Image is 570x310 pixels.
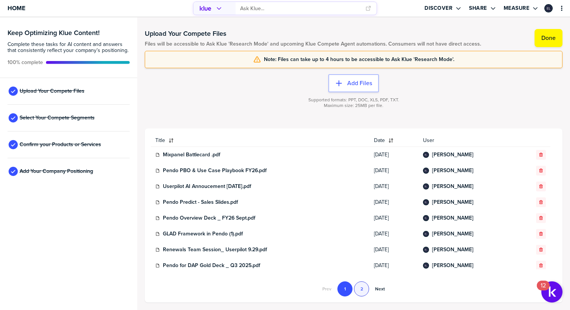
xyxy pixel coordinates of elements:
[163,215,255,221] a: Pendo Overview Deck _ FY26 Sept.pdf
[374,183,414,189] span: [DATE]
[374,247,414,253] span: [DATE]
[163,168,267,174] a: Pendo PBO & Use Case Playbook FY26.pdf
[374,199,414,205] span: [DATE]
[423,183,429,189] div: Ethan Lapinski
[328,74,379,92] button: Add Files
[155,137,165,144] span: Title
[163,199,238,205] a: Pendo Predict - Sales Slides.pdf
[264,57,454,63] span: Note: Files can take up to 4 hours to be accessible to Ask Klue 'Research Mode'.
[374,263,414,269] span: [DATE]
[374,152,414,158] span: [DATE]
[371,281,389,296] button: Go to next page
[374,231,414,237] span: [DATE]
[374,168,414,174] span: [DATE]
[8,5,25,11] span: Home
[423,137,514,144] span: User
[424,232,428,236] img: 2564ccd93351bdf1cc5d857781760854-sml.png
[423,263,429,269] div: Ethan Lapinski
[432,199,473,205] a: [PERSON_NAME]
[20,168,93,174] span: Add Your Company Positioning
[151,134,369,147] button: Title
[8,29,130,36] h3: Keep Optimizing Klue Content!
[423,152,429,158] div: Ethan Lapinski
[347,79,372,87] label: Add Files
[424,5,452,12] label: Discover
[424,263,428,268] img: 2564ccd93351bdf1cc5d857781760854-sml.png
[424,184,428,189] img: 2564ccd93351bdf1cc5d857781760854-sml.png
[369,134,418,147] button: Date
[424,216,428,220] img: 2564ccd93351bdf1cc5d857781760854-sml.png
[469,5,487,12] label: Share
[20,142,101,148] span: Confirm your Products or Services
[423,199,429,205] div: Ethan Lapinski
[423,247,429,253] div: Ethan Lapinski
[8,41,130,53] span: Complete these tasks for AI content and answers that consistently reflect your company’s position...
[163,183,251,189] a: Userpilot AI Annoucement [DATE].pdf
[308,97,399,103] span: Supported formats: PPT, DOC, XLS, PDF, TXT.
[423,168,429,174] div: Ethan Lapinski
[432,215,473,221] a: [PERSON_NAME]
[163,231,243,237] a: GLAD Framework in Pendo (1).pdf
[20,115,95,121] span: Select Your Compete Segments
[432,231,473,237] a: [PERSON_NAME]
[544,3,553,13] a: Edit Profile
[163,247,267,253] a: Renewals Team Session_ Userpilot 9.29.pdf
[541,286,546,295] div: 12
[432,168,473,174] a: [PERSON_NAME]
[317,281,390,296] nav: Pagination Navigation
[424,153,428,157] img: 2564ccd93351bdf1cc5d857781760854-sml.png
[424,247,428,252] img: 2564ccd93351bdf1cc5d857781760854-sml.png
[432,247,473,253] a: [PERSON_NAME]
[145,41,481,47] span: Files will be accessible to Ask Klue 'Research Mode' and upcoming Klue Compete Agent automations....
[354,281,369,296] button: Go to page 2
[374,215,414,221] span: [DATE]
[432,183,473,189] a: [PERSON_NAME]
[374,137,385,144] span: Date
[432,263,473,269] a: [PERSON_NAME]
[163,152,220,158] a: Mixpanel Battlecard .pdf
[545,5,552,12] img: 2564ccd93351bdf1cc5d857781760854-sml.png
[163,263,260,269] a: Pendo for DAP Gold Deck _ Q3 2025.pdf
[240,2,361,15] input: Ask Klue...
[504,5,530,12] label: Measure
[544,4,553,12] div: Ethan Lapinski
[324,103,383,108] span: Maximum size: 25MB per file.
[145,29,481,38] h1: Upload Your Compete Files
[424,168,428,173] img: 2564ccd93351bdf1cc5d857781760854-sml.png
[432,152,473,158] a: [PERSON_NAME]
[20,88,84,94] span: Upload Your Compete Files
[423,215,429,221] div: Ethan Lapinski
[424,200,428,205] img: 2564ccd93351bdf1cc5d857781760854-sml.png
[541,34,556,42] label: Done
[423,231,429,237] div: Ethan Lapinski
[541,281,562,302] button: Open Resource Center, 12 new notifications
[535,29,562,47] button: Done
[8,60,43,66] span: Active
[318,281,336,296] button: Go to previous page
